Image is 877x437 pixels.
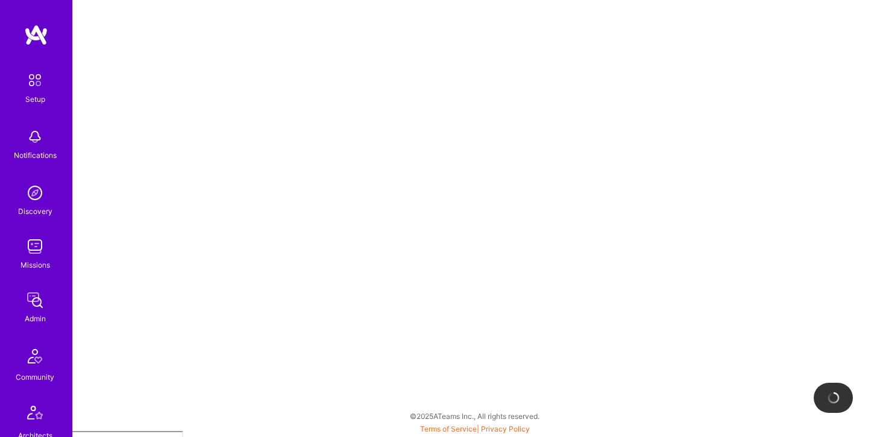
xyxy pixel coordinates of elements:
[20,400,49,429] img: Architects
[481,424,530,433] a: Privacy Policy
[20,259,50,271] div: Missions
[25,312,46,325] div: Admin
[72,401,877,431] div: © 2025 ATeams Inc., All rights reserved.
[23,234,47,259] img: teamwork
[23,288,47,312] img: admin teamwork
[22,68,48,93] img: setup
[827,392,839,404] img: loading
[18,205,52,218] div: Discovery
[23,125,47,149] img: bell
[420,424,477,433] a: Terms of Service
[20,342,49,371] img: Community
[16,371,54,383] div: Community
[24,24,48,46] img: logo
[25,93,45,105] div: Setup
[23,181,47,205] img: discovery
[14,149,57,162] div: Notifications
[420,424,530,433] span: |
